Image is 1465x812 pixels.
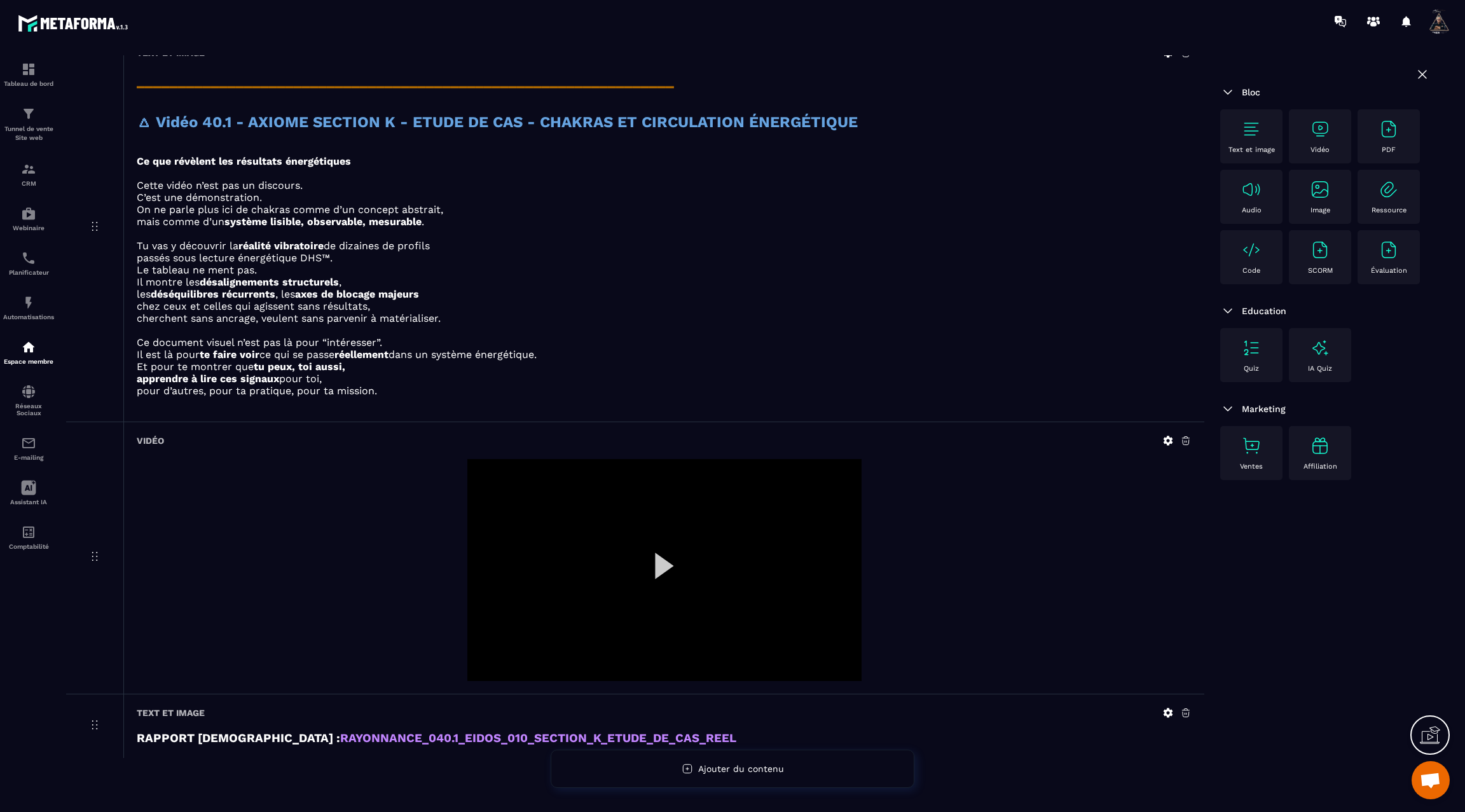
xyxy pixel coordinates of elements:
[137,300,370,312] span: chez ceux et celles qui agissent sans résultats,
[137,708,205,718] h6: Text et image
[3,269,54,276] p: Planificateur
[3,471,54,515] a: Assistant IA
[1412,761,1450,799] div: Ouvrir le chat
[1241,119,1262,139] img: text-image no-wra
[137,336,382,348] span: Ce document visuel n’est pas là pour “intéresser”.
[3,543,54,550] p: Comptabilité
[137,191,262,203] span: C’est une démonstration.
[1372,206,1407,214] p: Ressource
[137,276,200,288] span: Il montre les
[3,515,54,560] a: accountantaccountantComptabilité
[698,764,784,774] span: Ajouter du contenu
[137,436,164,446] h6: Vidéo
[3,152,54,196] a: formationformationCRM
[21,525,36,540] img: accountant
[1241,338,1262,358] img: text-image no-wra
[275,288,295,300] span: , les
[1310,436,1330,456] img: text-image
[3,375,54,426] a: social-networksocial-networkRéseaux Sociaux
[1379,179,1399,200] img: text-image no-wra
[238,240,324,252] strong: réalité vibratoire
[21,340,36,355] img: automations
[1242,206,1262,214] p: Audio
[3,286,54,330] a: automationsautomationsAutomatisations
[1242,87,1260,97] span: Bloc
[18,11,132,35] img: logo
[334,348,389,361] strong: réellement
[21,206,36,221] img: automations
[137,385,377,397] span: pour d’autres, pour ta pratique, pour ta mission.
[21,251,36,266] img: scheduler
[3,224,54,231] p: Webinaire
[137,731,340,745] strong: RAPPORT [DEMOGRAPHIC_DATA] :
[3,241,54,286] a: schedulerschedulerPlanificateur
[137,361,254,373] span: Et pour te montrer que
[279,373,322,385] span: pour toi,
[1310,146,1330,154] p: Vidéo
[3,499,54,506] p: Assistant IA
[151,288,275,300] strong: déséquilibres récurrents
[1220,303,1235,319] img: arrow-down
[1379,240,1399,260] img: text-image no-wra
[137,252,333,264] span: passés sous lecture énergétique DHS™.
[21,384,36,399] img: social-network
[1308,364,1332,373] p: IA Quiz
[1308,266,1333,275] p: SCORM
[137,155,351,167] strong: Ce que révèlent les résultats énergétiques
[422,216,424,228] span: .
[137,240,238,252] span: Tu vas y découvrir la
[137,312,441,324] span: cherchent sans ancrage, veulent sans parvenir à matérialiser.
[137,348,200,361] span: Il est là pour
[1379,119,1399,139] img: text-image no-wra
[340,731,736,745] a: RAYONNANCE_040.1_EIDOS_010_SECTION_K_ETUDE_DE_CAS_REEL
[1310,119,1330,139] img: text-image no-wra
[137,179,303,191] span: Cette vidéo n’est pas un discours.
[1244,364,1259,373] p: Quiz
[137,288,151,300] span: les
[3,426,54,471] a: emailemailE-mailing
[1242,404,1286,414] span: Marketing
[137,203,443,216] span: On ne parle plus ici de chakras comme d’un concept abstrait,
[1310,179,1330,200] img: text-image no-wra
[1242,306,1286,316] span: Education
[21,62,36,77] img: formation
[1371,266,1407,275] p: Évaluation
[1310,240,1330,260] img: text-image no-wra
[259,348,334,361] span: ce qui se passe
[389,348,537,361] span: dans un système énergétique.
[3,196,54,241] a: automationsautomationsWebinaire
[1241,436,1262,456] img: text-image no-wra
[1228,146,1275,154] p: Text et image
[1382,146,1396,154] p: PDF
[3,180,54,187] p: CRM
[137,216,224,228] span: mais comme d’un
[3,330,54,375] a: automationsautomationsEspace membre
[1240,462,1263,471] p: Ventes
[3,454,54,461] p: E-mailing
[3,125,54,142] p: Tunnel de vente Site web
[200,276,339,288] strong: désalignements structurels
[3,80,54,87] p: Tableau de bord
[339,276,341,288] span: ,
[1303,462,1337,471] p: Affiliation
[1242,266,1260,275] p: Code
[137,71,674,89] strong: _________________________________________________________________
[295,288,419,300] strong: axes de blocage majeurs
[1310,338,1330,358] img: text-image
[3,403,54,416] p: Réseaux Sociaux
[137,373,279,385] strong: apprendre à lire ces signaux
[137,113,858,131] strong: 🜂 Vidéo 40.1 - AXIOME SECTION K - ETUDE DE CAS - CHAKRAS ET CIRCULATION ÉNERGÉTIQUE
[21,162,36,177] img: formation
[3,313,54,320] p: Automatisations
[1220,85,1235,100] img: arrow-down
[324,240,430,252] span: de dizaines de profils
[1241,179,1262,200] img: text-image no-wra
[21,436,36,451] img: email
[1310,206,1330,214] p: Image
[224,216,422,228] strong: système lisible, observable, mesurable
[3,358,54,365] p: Espace membre
[1241,240,1262,260] img: text-image no-wra
[137,264,257,276] span: Le tableau ne ment pas.
[254,361,345,373] strong: tu peux, toi aussi,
